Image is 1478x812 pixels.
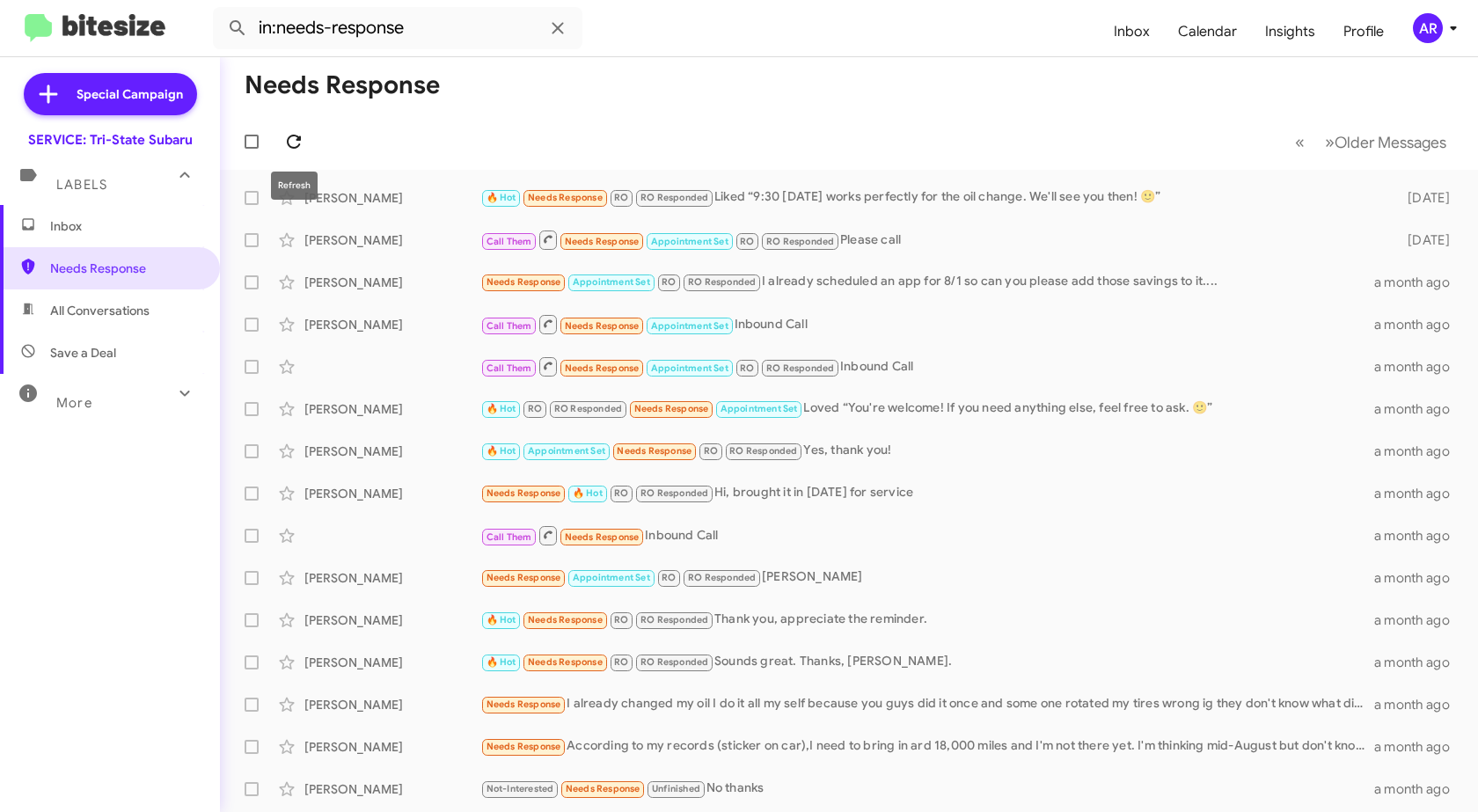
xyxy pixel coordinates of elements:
span: Insights [1251,6,1329,57]
span: Labels [56,177,107,193]
span: Inbox [50,217,200,235]
span: RO Responded [640,656,708,668]
div: [DATE] [1383,231,1464,249]
div: Please call [480,229,1383,251]
div: [PERSON_NAME] [304,569,480,587]
div: [PERSON_NAME] [304,400,480,418]
a: Special Campaign [24,73,197,115]
button: Next [1314,124,1457,160]
div: a month ago [1374,527,1464,545]
div: Loved “You're welcome! If you need anything else, feel free to ask. 🙂” [480,399,1374,419]
div: a month ago [1374,780,1464,798]
div: a month ago [1374,738,1464,756]
div: [PERSON_NAME] [304,231,480,249]
a: Inbox [1100,6,1164,57]
span: 🔥 Hot [487,403,516,414]
span: RO [528,403,542,414]
div: No thanks [480,779,1374,799]
span: RO Responded [554,403,622,414]
div: Hi, brought it in [DATE] for service [480,483,1374,503]
input: Search [213,7,582,49]
div: [PERSON_NAME] [480,567,1374,588]
span: RO Responded [688,276,756,288]
a: Profile [1329,6,1398,57]
span: Appointment Set [573,276,650,288]
div: [PERSON_NAME] [304,316,480,333]
span: Appointment Set [651,362,728,374]
a: Calendar [1164,6,1251,57]
span: RO Responded [729,445,797,457]
div: SERVICE: Tri-State Subaru [28,131,193,149]
span: Needs Response [50,260,200,277]
span: RO Responded [640,614,708,625]
span: RO Responded [766,236,834,247]
button: Previous [1284,124,1315,160]
span: Call Them [487,320,532,332]
span: RO Responded [640,192,708,203]
div: [PERSON_NAME] [304,485,480,502]
div: [PERSON_NAME] [304,738,480,756]
span: RO [740,362,754,374]
div: [PERSON_NAME] [304,443,480,460]
span: 🔥 Hot [573,487,603,499]
div: Sounds great. Thanks, [PERSON_NAME]. [480,652,1374,672]
span: Needs Response [487,572,561,583]
h1: Needs Response [245,71,440,99]
button: AR [1398,13,1459,43]
span: More [56,395,92,411]
span: Needs Response [487,487,561,499]
span: Appointment Set [528,445,605,457]
div: [PERSON_NAME] [304,611,480,629]
span: Needs Response [487,741,561,752]
div: Yes, thank you! [480,441,1374,461]
div: I already scheduled an app for 8/1 so can you please add those savings to it.... [480,272,1374,292]
div: a month ago [1374,611,1464,629]
div: a month ago [1374,443,1464,460]
div: [PERSON_NAME] [304,654,480,671]
div: [PERSON_NAME] [304,274,480,291]
span: RO Responded [640,487,708,499]
div: a month ago [1374,654,1464,671]
span: Older Messages [1335,133,1446,152]
span: Not-Interested [487,783,554,794]
span: RO Responded [688,572,756,583]
span: Call Them [487,531,532,543]
div: Liked “9:30 [DATE] works perfectly for the oil change. We'll see you then! 🙂” [480,187,1383,208]
div: [DATE] [1383,189,1464,207]
span: Appointment Set [651,236,728,247]
span: Appointment Set [721,403,798,414]
span: RO [614,614,628,625]
nav: Page navigation example [1285,124,1457,160]
span: Needs Response [634,403,709,414]
span: RO Responded [766,362,834,374]
span: Needs Response [528,614,603,625]
span: Needs Response [565,362,640,374]
div: a month ago [1374,485,1464,502]
span: Needs Response [566,783,640,794]
div: a month ago [1374,274,1464,291]
span: Needs Response [528,192,603,203]
span: RO [614,656,628,668]
span: 🔥 Hot [487,192,516,203]
span: Save a Deal [50,344,116,362]
span: 🔥 Hot [487,445,516,457]
div: a month ago [1374,696,1464,713]
span: RO [614,487,628,499]
div: Inbound Call [480,355,1374,377]
span: All Conversations [50,302,150,319]
div: According to my records (sticker on car),I need to bring in ard 18,000 miles and I'm not there ye... [480,736,1374,757]
span: Needs Response [565,531,640,543]
span: Needs Response [487,276,561,288]
span: Call Them [487,362,532,374]
div: [PERSON_NAME] [304,780,480,798]
span: « [1295,131,1305,153]
div: I already changed my oil I do it all my self because you guys did it once and some one rotated my... [480,694,1374,714]
span: » [1325,131,1335,153]
div: a month ago [1374,316,1464,333]
div: Inbound Call [480,524,1374,546]
span: Needs Response [487,699,561,710]
span: Call Them [487,236,532,247]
